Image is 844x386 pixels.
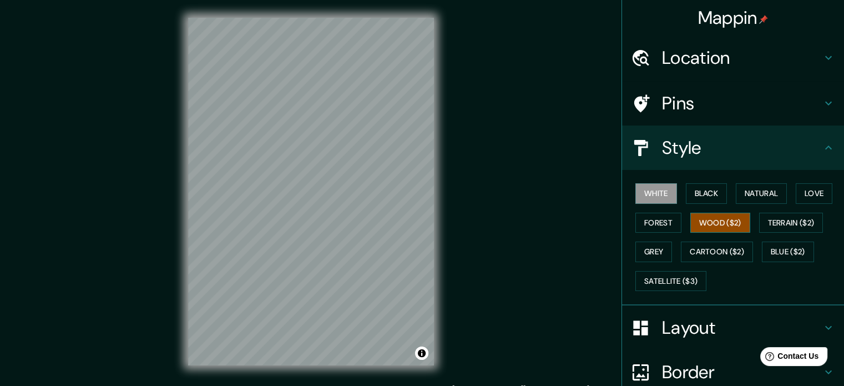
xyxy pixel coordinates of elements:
[662,47,822,69] h4: Location
[622,36,844,80] div: Location
[662,361,822,383] h4: Border
[698,7,769,29] h4: Mappin
[745,343,832,374] iframe: Help widget launcher
[635,271,706,292] button: Satellite ($3)
[635,213,681,233] button: Forest
[622,126,844,170] div: Style
[188,18,434,365] canvas: Map
[622,305,844,350] div: Layout
[796,183,832,204] button: Love
[681,242,753,262] button: Cartoon ($2)
[635,183,677,204] button: White
[622,81,844,126] div: Pins
[662,92,822,114] h4: Pins
[690,213,750,233] button: Wood ($2)
[759,213,823,233] button: Terrain ($2)
[662,137,822,159] h4: Style
[415,347,428,360] button: Toggle attribution
[686,183,727,204] button: Black
[662,317,822,339] h4: Layout
[759,15,768,24] img: pin-icon.png
[762,242,814,262] button: Blue ($2)
[635,242,672,262] button: Grey
[736,183,787,204] button: Natural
